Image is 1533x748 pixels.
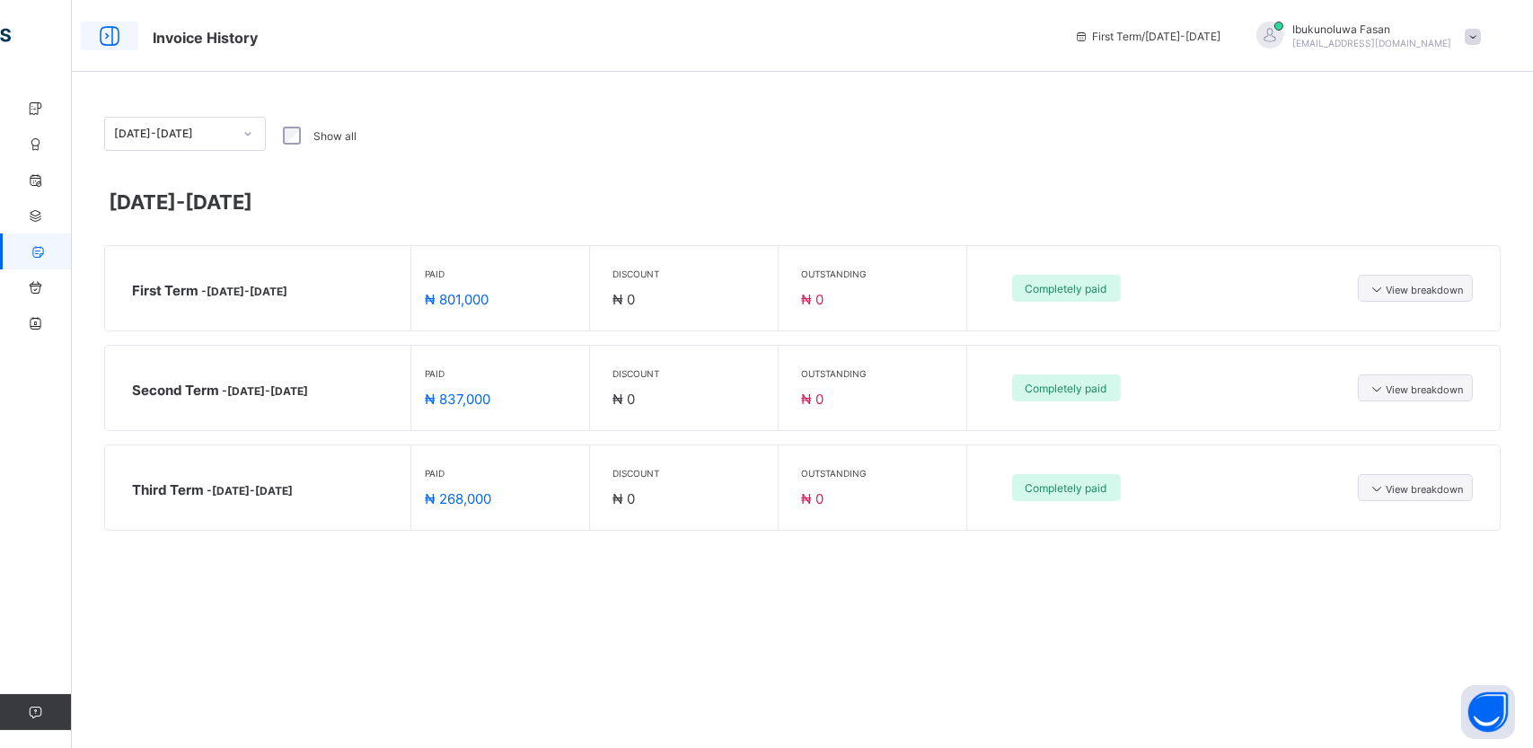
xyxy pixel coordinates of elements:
span: Paid [425,468,491,479]
th: amount [1130,269,1406,282]
span: REDEEMER TEAP INTERNATIONAL SCHOOL [627,113,912,130]
span: Completely paid [1026,481,1107,495]
span: Amount Paid [33,488,98,501]
span: ₦ 0.00 [916,466,949,479]
div: IbukunoluwaFasan [1238,22,1490,51]
span: [DATE]-[DATE] / Third Term [42,185,170,198]
span: TOTAL EXPECTED [33,444,122,456]
span: Outstanding [801,468,866,479]
span: ₦ 268,000 [425,490,491,507]
span: [EMAIL_ADDRESS][DOMAIN_NAME] [1292,38,1451,48]
span: ₦ 0.00 [916,421,949,434]
span: Outstanding [801,268,866,279]
td: 1 [1032,328,1131,343]
span: ₦ 8,000 [1367,298,1405,311]
span: ₦ 10,000 [756,344,801,356]
span: Discount [612,468,659,479]
span: ₦ 801,000 [425,291,489,308]
td: 1 [1032,374,1131,389]
i: arrow [1368,281,1386,296]
span: Payment Date [33,543,102,556]
span: Amount Remaining [33,511,128,524]
span: Completely paid [1026,382,1107,395]
span: ₦ 0 [801,391,824,408]
span: ₦ 10,000 [756,359,801,372]
td: 1 [1032,343,1131,358]
span: session/term information [1074,30,1220,43]
span: - [DATE]-[DATE] [201,285,287,298]
img: REDEEMER TEAP INTERNATIONAL SCHOOL [743,59,788,104]
span: ₦ 10,000 [756,329,801,341]
div: TUITION [124,283,754,295]
span: First Term [132,282,287,299]
span: ₦ 0 [612,490,635,507]
span: ₦ 0 [612,391,635,408]
span: Paid [425,268,489,279]
span: Discount [33,421,76,434]
span: Download receipt [1393,168,1477,180]
div: SPEECH & PRIZE GIVING [124,344,754,356]
img: receipt.26f346b57495a98c98ef9b0bc63aa4d8.svg [736,28,794,50]
span: ₦ 15,000 [1361,374,1405,387]
span: ₦ 0 [801,291,824,308]
span: Discount [612,268,659,279]
span: Oluwagbemileke [PERSON_NAME] [42,207,1487,219]
td: 1 [1032,312,1131,328]
span: Completely paid [1026,282,1107,295]
span: View breakdown [1368,281,1463,296]
span: View breakdown [1368,381,1463,396]
td: 1 [1032,297,1131,312]
span: - [DATE]-[DATE] [222,384,308,398]
div: EXAMINATION [124,313,754,326]
span: Outstanding [801,368,866,379]
span: PAYSTACK [916,566,969,578]
span: ₦ 268,000.00 [916,488,982,501]
td: 1 [1032,358,1131,374]
i: arrow [1368,381,1386,396]
div: UTILITIES [124,329,754,341]
span: Discount [612,368,659,379]
th: qty [1032,269,1131,282]
span: ₦ 0 [612,291,635,308]
span: ₦ 10,000 [1361,344,1405,356]
button: Open asap [1461,685,1515,739]
span: - [DATE]-[DATE] [207,484,293,497]
span: ₦ 8,000 [756,298,795,311]
span: ₦ 0.00 [916,511,949,524]
span: Payment Method [33,566,117,578]
span: ₦ 200,000 [1354,283,1405,295]
span: View breakdown [1368,480,1463,496]
div: CLUB & EXHIBITION [124,374,754,387]
span: ₦ 10,000 [1361,329,1405,341]
td: 1 [1032,282,1131,297]
span: ₦ 15,000 [756,374,801,387]
span: Ibukunoluwa Fasan [1292,22,1451,36]
th: unit price [755,269,1032,282]
span: [DATE] [916,543,947,556]
i: arrow [1368,480,1386,496]
span: Previously Paid Amount [33,466,151,479]
span: ₦ 200,000 [756,283,807,295]
span: ₦ 15,000 [1361,313,1405,326]
span: Second Term [132,382,308,399]
span: ₦ 15,000 [756,313,801,326]
div: PRACTICALS [124,359,754,372]
span: School Fees [153,29,258,47]
span: Third Term [132,481,293,498]
div: MEDICALS [124,298,754,311]
span: ₦ 837,000 [425,391,490,408]
label: Show all [313,129,357,143]
span: Paid [425,368,490,379]
th: item [123,269,755,282]
span: ₦ 10,000 [1361,359,1405,372]
span: ₦ 268,000.00 [916,444,983,456]
span: [DATE]-[DATE] [109,190,252,214]
span: ₦ 0 [801,490,824,507]
div: [DATE]-[DATE] [114,128,233,141]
